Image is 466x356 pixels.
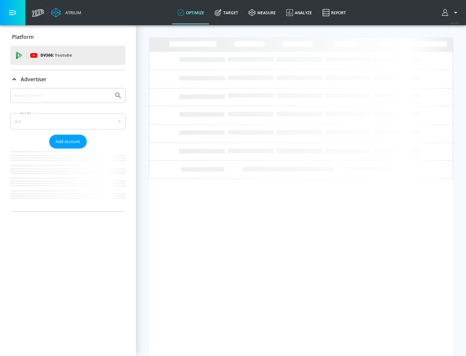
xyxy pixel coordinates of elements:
a: Report [317,1,351,24]
p: Platform [12,33,34,40]
div: A-Z [10,113,126,129]
div: Advertiser [10,88,126,211]
div: Advertiser [10,70,126,88]
a: Atrium [51,8,81,17]
a: measure [243,1,281,24]
a: optimize [172,1,209,24]
a: Target [209,1,243,24]
p: Youtube [55,52,72,59]
span: v 4.24.0 [450,21,460,25]
p: Advertiser [21,76,47,83]
div: Atrium [63,10,81,16]
label: Sort By [18,111,32,115]
button: Add Account [49,135,87,149]
nav: list of Advertiser [10,149,126,211]
input: Search by name [13,91,111,100]
div: DV360: Youtube [10,46,126,65]
p: DV360: [40,52,72,59]
div: Platform [10,28,126,46]
span: Add Account [56,138,80,145]
a: Analyze [281,1,317,24]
